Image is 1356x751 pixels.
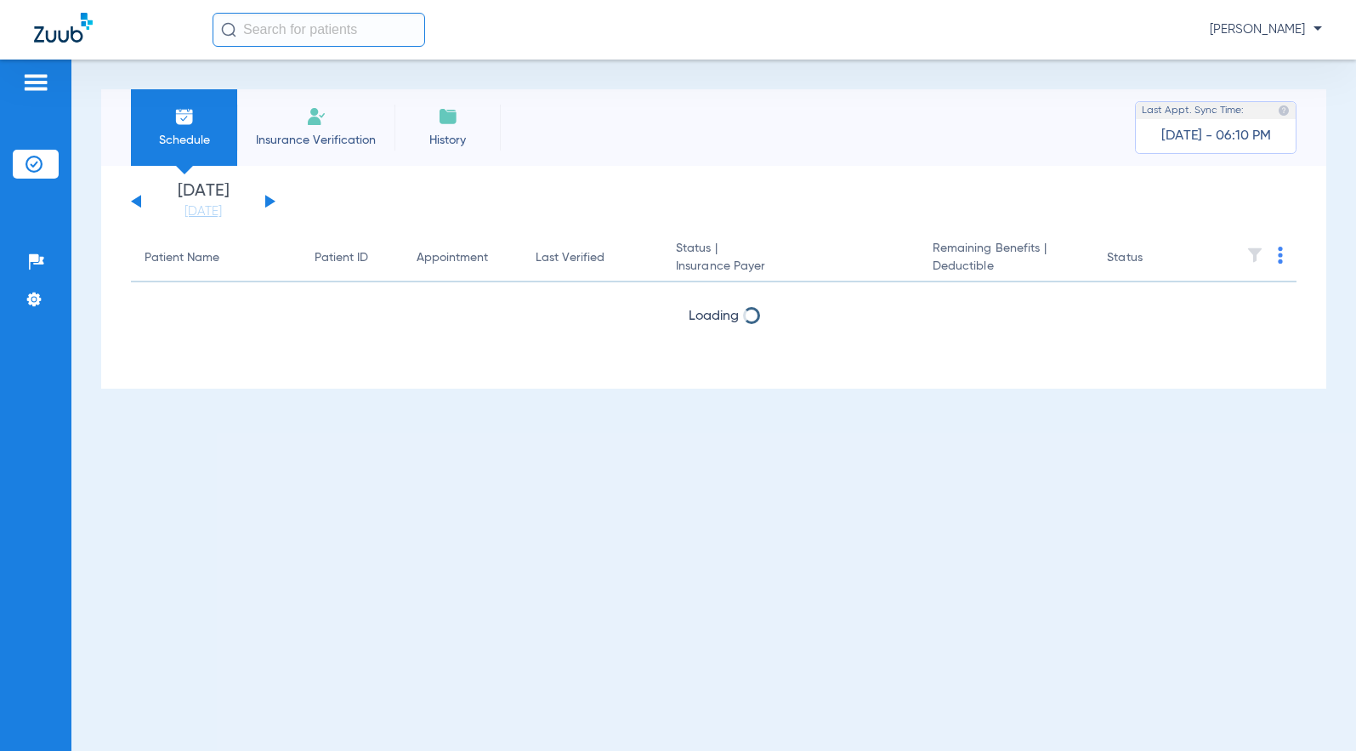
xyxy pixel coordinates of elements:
[144,132,224,149] span: Schedule
[676,258,905,276] span: Insurance Payer
[438,106,458,127] img: History
[152,203,254,220] a: [DATE]
[22,72,49,93] img: hamburger-icon
[213,13,425,47] input: Search for patients
[933,258,1081,276] span: Deductible
[1278,105,1290,117] img: last sync help info
[34,13,93,43] img: Zuub Logo
[417,249,488,267] div: Appointment
[250,132,382,149] span: Insurance Verification
[152,183,254,220] li: [DATE]
[536,249,604,267] div: Last Verified
[407,132,488,149] span: History
[221,22,236,37] img: Search Icon
[689,310,739,323] span: Loading
[1161,128,1271,145] span: [DATE] - 06:10 PM
[1210,21,1322,38] span: [PERSON_NAME]
[145,249,287,267] div: Patient Name
[1246,247,1263,264] img: filter.svg
[306,106,326,127] img: Manual Insurance Verification
[174,106,195,127] img: Schedule
[919,235,1094,282] th: Remaining Benefits |
[1142,102,1244,119] span: Last Appt. Sync Time:
[1093,235,1208,282] th: Status
[315,249,389,267] div: Patient ID
[417,249,508,267] div: Appointment
[662,235,919,282] th: Status |
[1278,247,1283,264] img: group-dot-blue.svg
[536,249,649,267] div: Last Verified
[315,249,368,267] div: Patient ID
[145,249,219,267] div: Patient Name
